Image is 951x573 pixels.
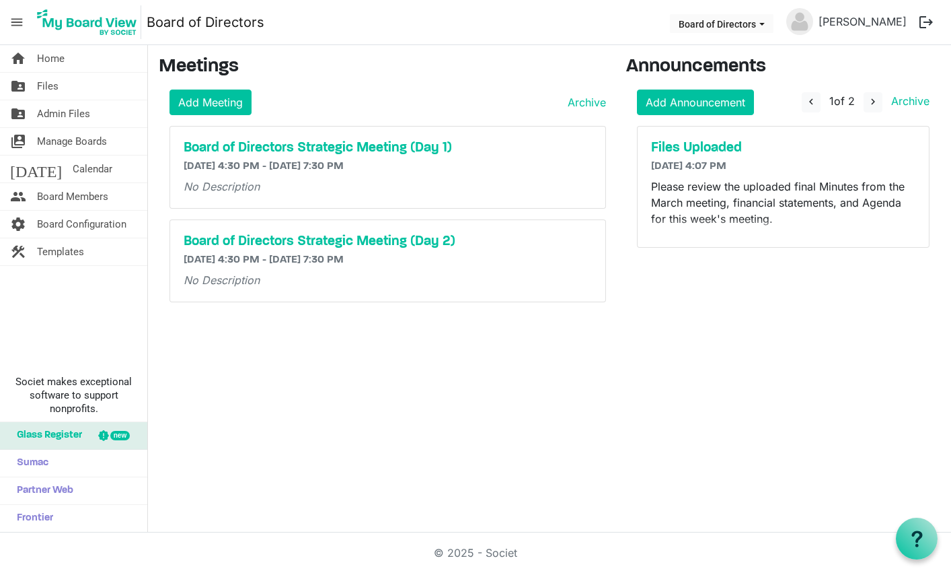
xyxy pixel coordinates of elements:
[184,178,592,195] p: No Description
[184,160,592,173] h6: [DATE] 4:30 PM - [DATE] 7:30 PM
[184,140,592,156] a: Board of Directors Strategic Meeting (Day 1)
[6,375,141,415] span: Societ makes exceptional software to support nonprofits.
[867,96,879,108] span: navigate_next
[805,96,817,108] span: navigate_before
[10,128,26,155] span: switch_account
[184,254,592,267] h6: [DATE] 4:30 PM - [DATE] 7:30 PM
[159,56,606,79] h3: Meetings
[73,156,112,182] span: Calendar
[813,8,912,35] a: [PERSON_NAME]
[637,90,754,115] a: Add Announcement
[10,73,26,100] span: folder_shared
[10,156,62,182] span: [DATE]
[651,161,726,172] span: [DATE] 4:07 PM
[10,183,26,210] span: people
[10,450,48,477] span: Sumac
[10,238,26,265] span: construction
[184,272,592,288] p: No Description
[37,128,107,155] span: Manage Boards
[886,94,929,108] a: Archive
[651,140,915,156] a: Files Uploaded
[4,9,30,35] span: menu
[37,211,126,238] span: Board Configuration
[10,505,53,532] span: Frontier
[434,546,517,560] a: © 2025 - Societ
[37,45,65,72] span: Home
[651,178,915,227] p: Please review the uploaded final Minutes from the March meeting, financial statements, and Agenda...
[184,234,592,250] a: Board of Directors Strategic Meeting (Day 2)
[110,431,130,440] div: new
[37,238,84,265] span: Templates
[169,90,252,115] a: Add Meeting
[33,5,141,39] img: My Board View Logo
[10,45,26,72] span: home
[37,73,59,100] span: Files
[912,8,940,36] button: logout
[33,5,147,39] a: My Board View Logo
[864,92,882,112] button: navigate_next
[10,211,26,238] span: settings
[626,56,940,79] h3: Announcements
[10,422,82,449] span: Glass Register
[37,183,108,210] span: Board Members
[147,9,264,36] a: Board of Directors
[37,100,90,127] span: Admin Files
[10,100,26,127] span: folder_shared
[802,92,821,112] button: navigate_before
[829,94,834,108] span: 1
[829,94,855,108] span: of 2
[670,14,773,33] button: Board of Directors dropdownbutton
[10,477,73,504] span: Partner Web
[786,8,813,35] img: no-profile-picture.svg
[562,94,606,110] a: Archive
